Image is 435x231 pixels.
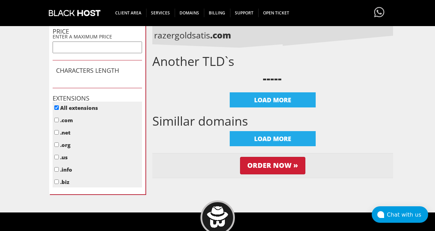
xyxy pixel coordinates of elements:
[152,55,393,68] h1: Another TLD`s
[207,206,228,228] img: BlackHOST mascont, Blacky.
[230,131,316,146] div: LOAD MORE
[60,141,70,148] label: .org
[387,211,428,218] div: Chat with us
[60,154,68,161] label: .us
[60,166,72,173] label: .info
[53,28,142,35] h1: PRICE
[258,9,294,17] span: Open Ticket
[152,114,393,128] h1: Simillar domains
[60,104,98,111] label: All extensions
[240,157,305,174] input: Order Now »
[230,92,316,107] div: LOAD MORE
[56,67,139,74] h1: CHARACTERS LENGTH
[154,29,274,41] p: razergoldsatis
[372,206,428,223] button: Chat with us
[53,95,142,102] h1: EXTENSIONS
[210,29,231,41] b: .com
[146,9,175,17] span: SERVICES
[204,9,230,17] span: Billing
[60,178,69,185] label: .biz
[110,9,146,17] span: CLIENT AREA
[53,33,142,40] p: ENTER A MAXIMUM PRICE
[60,117,73,124] label: .com
[60,129,70,136] label: .net
[175,9,204,17] span: Domains
[230,9,259,17] span: Support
